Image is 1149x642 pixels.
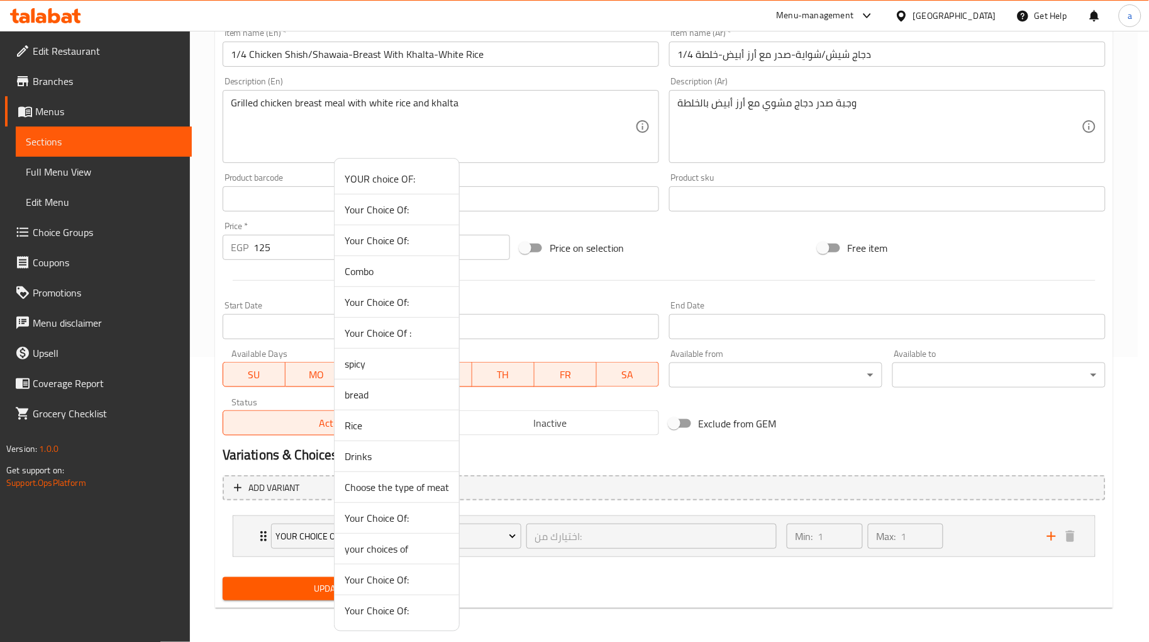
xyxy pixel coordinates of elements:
[345,510,449,526] span: Your Choice Of:
[345,171,449,186] span: YOUR choice OF:
[345,418,449,433] span: Rice
[345,572,449,587] span: Your Choice Of:
[345,202,449,217] span: Your Choice Of:
[345,541,449,556] span: your choices of
[345,387,449,402] span: bread
[345,356,449,371] span: spicy
[345,264,449,279] span: Combo
[345,233,449,248] span: Your Choice Of:
[345,325,449,341] span: Your Choice Of :
[345,603,449,618] span: Your Choice Of:
[345,295,449,310] span: Your Choice Of:
[345,480,449,495] span: Choose the type of meat
[345,449,449,464] span: Drinks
